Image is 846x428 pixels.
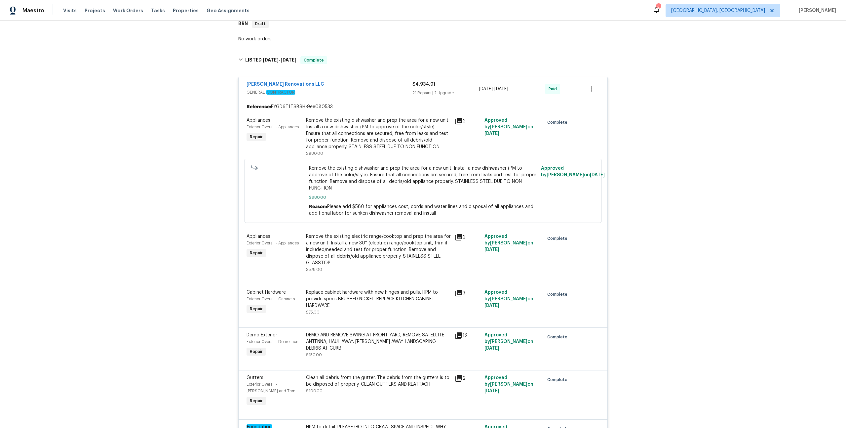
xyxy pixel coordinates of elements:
span: Repair [247,398,265,404]
div: 2 [656,4,661,11]
span: Appliances [247,234,270,239]
span: Gutters [247,375,263,380]
span: Approved by [PERSON_NAME] on [484,375,533,393]
span: Exterior Overall - [PERSON_NAME] and Trim [247,382,295,393]
span: Work Orders [113,7,143,14]
span: [DATE] [484,346,499,351]
span: Remove the existing dishwasher and prep the area for a new unit. Install a new dishwasher (PM to ... [309,165,537,192]
div: 2 [455,233,481,241]
span: $980.00 [306,151,323,155]
span: Complete [301,57,327,64]
h6: BRN [238,20,248,28]
span: [DATE] [281,58,296,62]
span: Complete [547,119,570,126]
span: Draft [252,21,268,27]
div: EYGD6T1TSBSH-9ee080533 [239,101,607,113]
span: Properties [173,7,199,14]
span: [DATE] [484,389,499,393]
div: 3 [455,289,481,297]
span: - [263,58,296,62]
span: Paid [549,86,559,92]
div: Remove the existing dishwasher and prep the area for a new unit. Install a new dishwasher (PM to ... [306,117,451,150]
span: Approved by [PERSON_NAME] on [484,118,533,136]
span: Cabinet Hardware [247,290,286,295]
h6: LISTED [245,56,296,64]
div: Clean all debris from the gutter. The debris from the gutters is to be disposed of properly. CLEA... [306,374,451,388]
span: [DATE] [484,303,499,308]
span: Complete [547,291,570,298]
span: Approved by [PERSON_NAME] on [484,290,533,308]
span: [DATE] [484,131,499,136]
span: Approved by [PERSON_NAME] on [484,234,533,252]
span: Complete [547,334,570,340]
span: [DATE] [590,173,605,177]
span: [DATE] [484,247,499,252]
span: Reason: [309,204,327,209]
span: Approved by [PERSON_NAME] on [484,333,533,351]
span: $150.00 [306,353,322,357]
span: Projects [85,7,105,14]
span: [GEOGRAPHIC_DATA], [GEOGRAPHIC_DATA] [671,7,765,14]
span: Visits [63,7,77,14]
span: Repair [247,306,265,312]
span: $100.00 [306,389,323,393]
span: Repair [247,250,265,256]
span: Approved by [PERSON_NAME] on [541,166,605,177]
span: [DATE] [494,87,508,91]
span: $980.00 [309,194,537,201]
em: CONTRACTOR [266,90,295,95]
b: Reference: [247,104,271,110]
span: Appliances [247,118,270,123]
span: Exterior Overall - Appliances [247,241,299,245]
span: Complete [547,376,570,383]
span: - [479,86,508,92]
span: Repair [247,348,265,355]
span: [DATE] [479,87,493,91]
div: Remove the existing electric range/cooktop and prep the area for a new unit. Install a new 30'' (... [306,233,451,266]
div: No work orders. [238,36,608,42]
span: Tasks [151,8,165,13]
span: Maestro [22,7,44,14]
span: [PERSON_NAME] [796,7,836,14]
span: [DATE] [263,58,279,62]
div: 12 [455,332,481,340]
div: LISTED [DATE]-[DATE]Complete [236,50,610,71]
span: Demo Exterior [247,333,277,337]
span: $75.00 [306,310,320,314]
span: Repair [247,134,265,140]
span: $4,934.91 [412,82,435,87]
a: [PERSON_NAME] Renovations LLC [247,82,324,87]
div: 21 Repairs | 2 Upgrade [412,90,479,96]
span: GENERAL_ [247,89,412,96]
span: Exterior Overall - Demolition [247,340,298,344]
div: BRN Draft [236,13,610,34]
span: Complete [547,235,570,242]
div: 2 [455,374,481,382]
span: Exterior Overall - Cabinets [247,297,295,301]
div: DEMO AND REMOVE SWING AT FRONT YARD, REMOVE SATELLITE ANTENNA, HAUL AWAY. [PERSON_NAME] AWAY LAND... [306,332,451,352]
div: 2 [455,117,481,125]
span: Please add $580 for appliances cost, cords and water lines and disposal of all appliances and add... [309,204,533,216]
span: Exterior Overall - Appliances [247,125,299,129]
span: $578.00 [306,268,322,272]
span: Geo Assignments [207,7,250,14]
div: Replace cabinet hardware with new hinges and pulls. HPM to provide specs BRUSHED NICKEL. REPLACE ... [306,289,451,309]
